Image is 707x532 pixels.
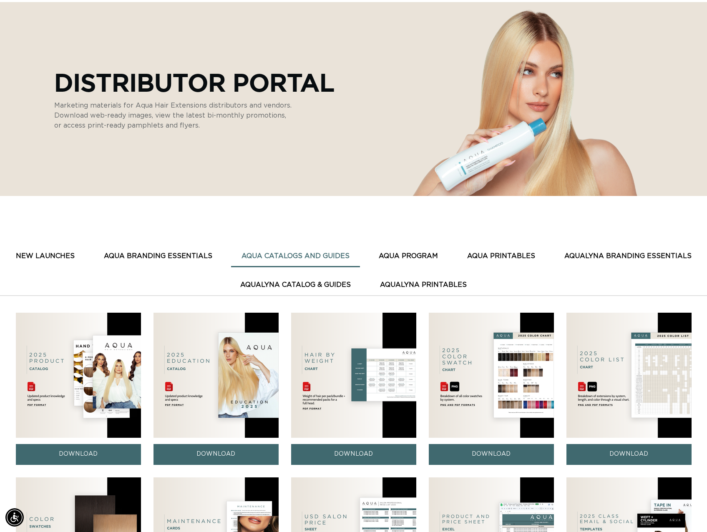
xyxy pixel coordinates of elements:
a: DOWNLOAD [16,444,141,464]
div: Accessibility Menu [5,508,24,527]
button: AQUA PRINTABLES [457,246,546,266]
a: DOWNLOAD [291,444,416,464]
a: DOWNLOAD [153,444,279,464]
button: AQUA PROGRAM [368,246,448,266]
button: AQUA BRANDING ESSENTIALS [93,246,223,266]
button: AquaLyna Branding Essentials [554,246,702,266]
button: AQUA CATALOGS AND GUIDES [231,246,360,266]
button: AquaLyna Printables [370,275,477,295]
a: DOWNLOAD [566,444,692,464]
button: AquaLyna Catalog & Guides [230,275,361,295]
p: Marketing materials for Aqua Hair Extensions distributors and vendors. Download web-ready images,... [54,100,292,130]
button: New Launches [5,246,85,266]
a: DOWNLOAD [429,444,554,464]
iframe: Chat Widget [665,492,707,532]
p: Distributor Portal [54,68,335,96]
